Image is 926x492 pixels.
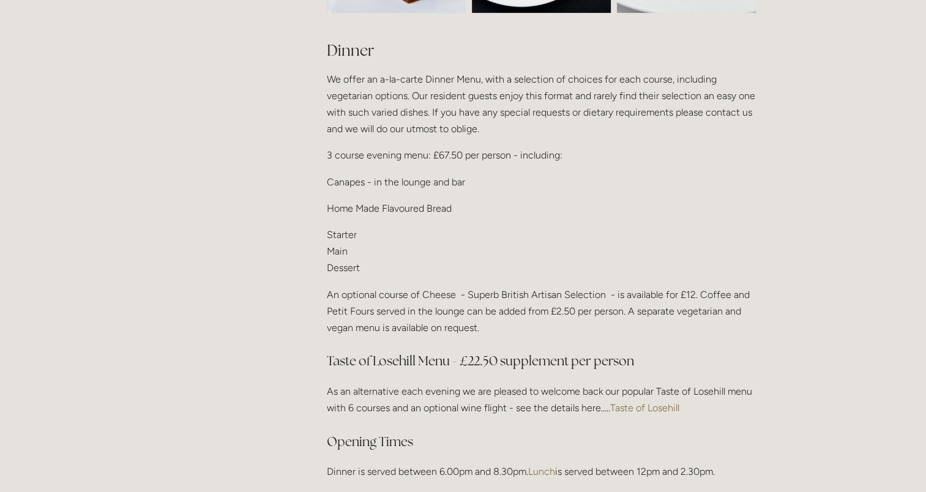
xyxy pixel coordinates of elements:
a: Lunch [528,466,555,477]
p: Canapes - in the lounge and bar [327,174,756,190]
p: Starter Main Dessert [327,226,756,277]
p: As an alternative each evening we are pleased to welcome back our popular Taste of Losehill menu ... [327,383,756,416]
h2: Dinner [327,40,756,61]
h3: Opening Times [327,430,756,454]
a: Taste of Losehill [610,402,679,414]
p: An optional course of Cheese - Superb British Artisan Selection - is available for £12. Coffee an... [327,286,756,337]
p: Home Made Flavoured Bread [327,200,756,217]
p: We offer an a-la-carte Dinner Menu, with a selection of choices for each course, including vegeta... [327,71,756,138]
p: Dinner is served between 6.00pm and 8.30pm. is served between 12pm and 2.30pm. [327,463,756,480]
p: 3 course evening menu: £67.50 per person - including: [327,147,756,163]
h3: Taste of Losehill Menu - £22.50 supplement per person [327,349,756,373]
